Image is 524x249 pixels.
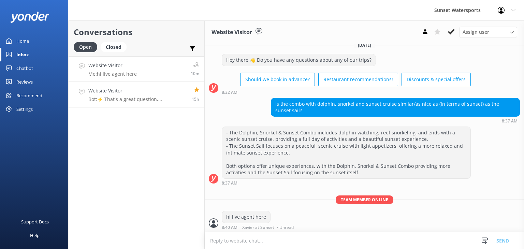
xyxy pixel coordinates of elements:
button: Discounts & special offers [402,73,471,86]
span: Assign user [463,28,489,36]
div: Hey there 👋 Do you have any questions about any of our trips? [222,54,376,66]
div: Reviews [16,75,33,89]
div: Aug 26 2025 07:32am (UTC -05:00) America/Cancun [222,90,471,94]
span: [DATE] [354,42,375,48]
div: Inbox [16,48,29,61]
strong: 8:32 AM [222,90,237,94]
div: Support Docs [21,215,49,229]
span: Xavier at Sunset [242,225,274,230]
button: Should we book in advance? [240,73,315,86]
div: Assign User [459,27,517,38]
a: Closed [101,43,130,50]
span: Aug 26 2025 07:40am (UTC -05:00) America/Cancun [191,71,199,76]
div: Settings [16,102,33,116]
div: Aug 26 2025 07:37am (UTC -05:00) America/Cancun [271,118,520,123]
div: - The Dolphin, Snorkel & Sunset Combo includes dolphin watching, reef snorkeling, and ends with a... [222,127,470,178]
img: yonder-white-logo.png [10,12,49,23]
div: Help [30,229,40,242]
h2: Conversations [74,26,199,39]
div: Open [74,42,97,52]
button: Restaurant recommendations! [318,73,398,86]
h4: Website Visitor [88,62,137,69]
a: Website VisitorBot:⚡ That's a great question, unfortunately I do not know the answer. I'm going t... [69,82,204,107]
div: Aug 26 2025 07:37am (UTC -05:00) America/Cancun [222,180,471,185]
p: Me: hi live agent here [88,71,137,77]
div: Recommend [16,89,42,102]
h4: Website Visitor [88,87,187,94]
strong: 8:37 AM [502,119,518,123]
div: hi live agent here [222,211,270,223]
span: Team member online [336,195,393,204]
strong: 8:40 AM [222,225,237,230]
div: Aug 26 2025 07:40am (UTC -05:00) America/Cancun [222,225,295,230]
p: Bot: ⚡ That's a great question, unfortunately I do not know the answer. I'm going to reach out to... [88,96,187,102]
strong: 8:37 AM [222,181,237,185]
div: Closed [101,42,127,52]
a: Website VisitorMe:hi live agent here10m [69,56,204,82]
div: Is the combo with dolphin, snorkel and sunset cruise similar/as nice as (in terms of sunset) as t... [271,98,520,116]
h3: Website Visitor [212,28,252,37]
a: Open [74,43,101,50]
span: Aug 25 2025 04:00pm (UTC -05:00) America/Cancun [192,96,199,102]
div: Home [16,34,29,48]
div: Chatbot [16,61,33,75]
span: • Unread [277,225,294,230]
